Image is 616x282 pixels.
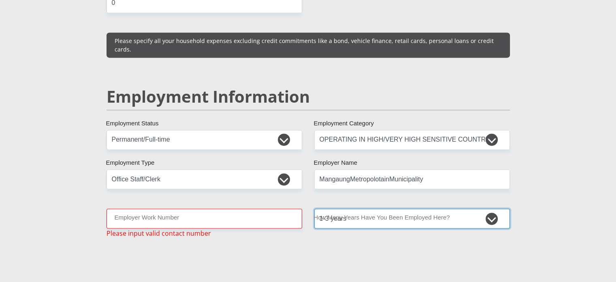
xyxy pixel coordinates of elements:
input: Employer Work Number [107,209,302,228]
h2: Employment Information [107,87,510,106]
span: Please input valid contact number [107,228,211,238]
p: Please specify all your household expenses excluding credit commitments like a bond, vehicle fina... [115,37,502,54]
input: Employer's Name [314,169,510,189]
